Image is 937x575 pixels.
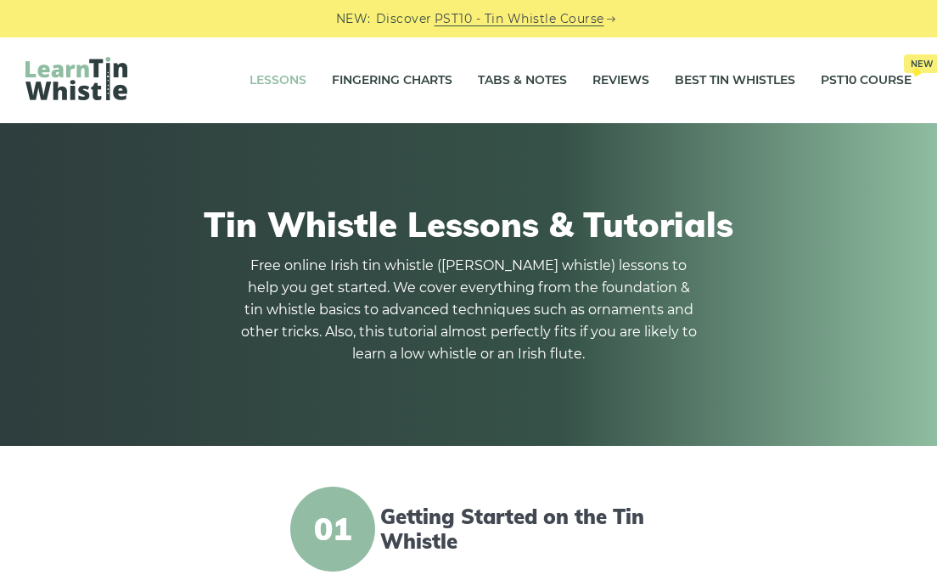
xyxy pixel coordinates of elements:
a: Best Tin Whistles [675,59,795,102]
a: PST10 CourseNew [821,59,912,102]
a: Lessons [250,59,306,102]
img: LearnTinWhistle.com [25,57,127,100]
p: Free online Irish tin whistle ([PERSON_NAME] whistle) lessons to help you get started. We cover e... [239,255,698,365]
h1: Tin Whistle Lessons & Tutorials [34,204,903,245]
a: Fingering Charts [332,59,452,102]
a: Reviews [592,59,649,102]
span: 01 [290,487,375,572]
a: Getting Started on the Tin Whistle [380,505,659,554]
a: Tabs & Notes [478,59,567,102]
